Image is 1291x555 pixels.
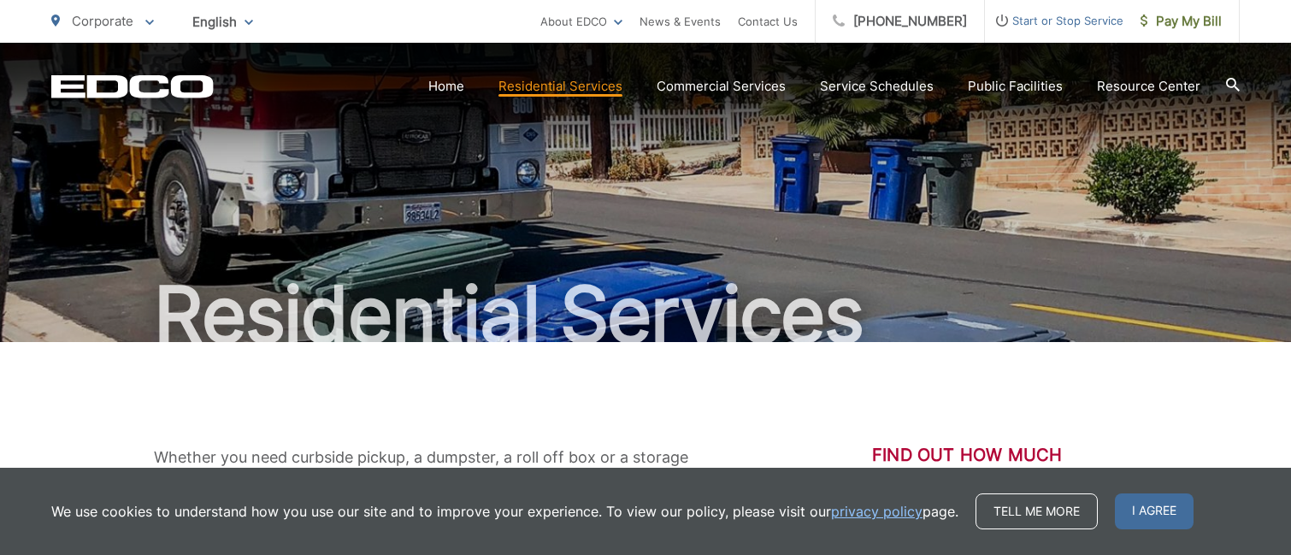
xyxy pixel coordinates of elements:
[428,76,464,97] a: Home
[1097,76,1200,97] a: Resource Center
[180,7,266,37] span: English
[657,76,786,97] a: Commercial Services
[498,76,622,97] a: Residential Services
[51,501,958,522] p: We use cookies to understand how you use our site and to improve your experience. To view our pol...
[72,13,133,29] span: Corporate
[968,76,1063,97] a: Public Facilities
[540,11,622,32] a: About EDCO
[831,501,923,522] a: privacy policy
[154,445,727,547] p: Whether you need curbside pickup, a dumpster, a roll off box or a storage container, EDCO has a s...
[976,493,1098,529] a: Tell me more
[1115,493,1194,529] span: I agree
[1141,11,1222,32] span: Pay My Bill
[738,11,798,32] a: Contact Us
[51,272,1240,357] h1: Residential Services
[820,76,934,97] a: Service Schedules
[872,445,1137,506] h3: Find out how much residential waste you divert from the landfill
[640,11,721,32] a: News & Events
[51,74,214,98] a: EDCD logo. Return to the homepage.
